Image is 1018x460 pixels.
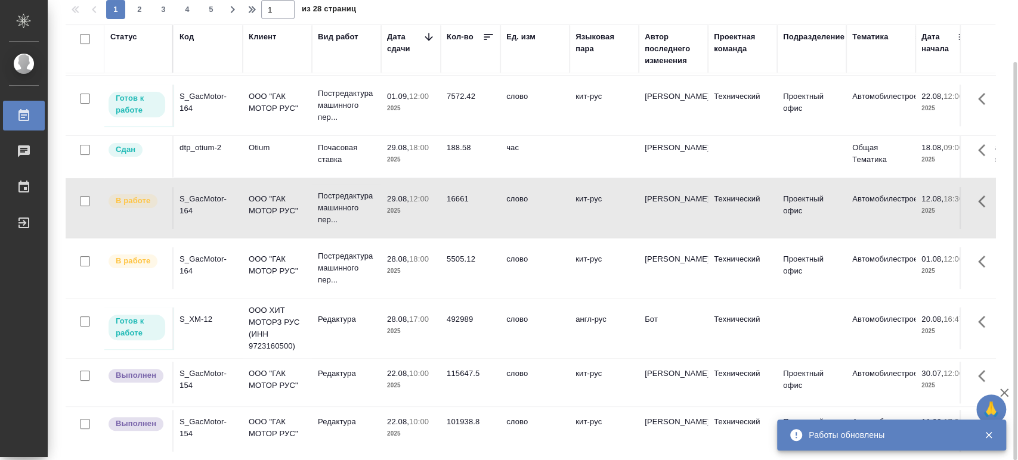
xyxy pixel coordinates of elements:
div: dtp_otium-2 [180,142,237,154]
td: слово [500,85,570,126]
td: кит-рус [570,410,639,452]
td: 188.58 [441,136,500,178]
div: S_GacMotor-154 [180,368,237,391]
p: 30.07, [921,369,943,378]
td: [PERSON_NAME] [639,410,708,452]
div: Клиент [249,31,276,43]
p: Редактура [318,416,375,428]
div: Проектная команда [714,31,771,55]
p: Постредактура машинного пер... [318,88,375,123]
p: 2025 [387,265,435,277]
div: Языковая пара [575,31,633,55]
p: Постредактура машинного пер... [318,250,375,286]
td: Проектный офис [777,362,846,403]
td: слово [500,410,570,452]
p: Почасовая ставка [318,142,375,166]
button: Закрыть [976,430,1001,440]
p: 12.08, [921,194,943,203]
p: 28.08, [387,254,409,263]
div: Подразделение [783,31,844,43]
td: Технический [708,187,777,229]
td: 115647.5 [441,362,500,403]
p: 09:00 [943,143,963,152]
p: 12:00 [943,254,963,263]
div: Статус [110,31,137,43]
p: 12:00 [943,92,963,101]
p: 10:00 [409,369,429,378]
p: Выполнен [116,369,156,381]
td: 492989 [441,307,500,349]
td: Технический [708,307,777,349]
span: из 28 страниц [302,2,356,19]
td: 16661 [441,187,500,229]
span: 3 [154,4,173,15]
p: ООО ХИТ МОТОРЗ РУС (ИНН 9723160500) [249,304,306,352]
p: 2025 [387,428,435,440]
p: 2025 [387,325,435,337]
div: Исполнитель выполняет работу [107,253,166,269]
td: слово [500,247,570,289]
p: 18:30 [943,194,963,203]
p: 18:00 [409,254,429,263]
p: Автомобилестроение [852,416,909,428]
p: Редактура [318,368,375,380]
td: [PERSON_NAME] [639,362,708,403]
div: Автор последнего изменения [645,31,702,67]
p: 16:47 [943,315,963,324]
p: 10:00 [409,417,429,426]
td: час [500,136,570,178]
p: Автомобилестроение [852,368,909,380]
div: Кол-во [447,31,474,43]
td: 5505.12 [441,247,500,289]
p: 17:00 [409,315,429,324]
td: [PERSON_NAME] [639,187,708,229]
div: Дата начала [921,31,957,55]
p: Постредактура машинного пер... [318,190,375,226]
p: 18.08, [921,143,943,152]
td: слово [500,362,570,403]
button: Здесь прячутся важные кнопки [971,307,1000,336]
td: 101938.8 [441,410,500,452]
td: слово [500,307,570,349]
p: Автомобилестроение [852,253,909,265]
p: 2025 [387,102,435,114]
div: Исполнитель завершил работу [107,368,166,384]
p: 2025 [921,102,969,114]
p: ООО "ГАК МОТОР РУС" [249,368,306,391]
p: В работе [116,255,150,267]
p: 2025 [921,325,969,337]
span: 5 [202,4,221,15]
td: 7572.42 [441,85,500,126]
p: 12:00 [409,92,429,101]
button: Здесь прячутся важные кнопки [971,136,1000,164]
td: англ-рус [570,307,639,349]
div: Дата сдачи [387,31,423,55]
p: 28.08, [387,315,409,324]
td: Проектный офис [777,247,846,289]
p: Выполнен [116,418,156,430]
td: Технический [708,362,777,403]
div: S_GacMotor-164 [180,253,237,277]
p: 01.08, [921,254,943,263]
div: Исполнитель завершил работу [107,416,166,432]
td: Технический [708,247,777,289]
button: Здесь прячутся важные кнопки [971,85,1000,113]
p: Редактура [318,313,375,325]
p: 22.08, [387,369,409,378]
p: ООО "ГАК МОТОР РУС" [249,193,306,217]
button: Здесь прячутся важные кнопки [971,247,1000,276]
td: Технический [708,85,777,126]
p: 17:00 [943,417,963,426]
div: Исполнитель выполняет работу [107,193,166,209]
p: Готов к работе [116,92,158,116]
td: Проектный офис [777,410,846,452]
p: 29.08, [387,194,409,203]
p: 18:00 [409,143,429,152]
p: 29.08, [387,143,409,152]
td: [PERSON_NAME] [639,247,708,289]
td: Бот [639,307,708,349]
p: 22.08, [921,92,943,101]
p: ООО "ГАК МОТОР РУС" [249,91,306,114]
div: Ед. изм [506,31,536,43]
p: В работе [116,195,150,207]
